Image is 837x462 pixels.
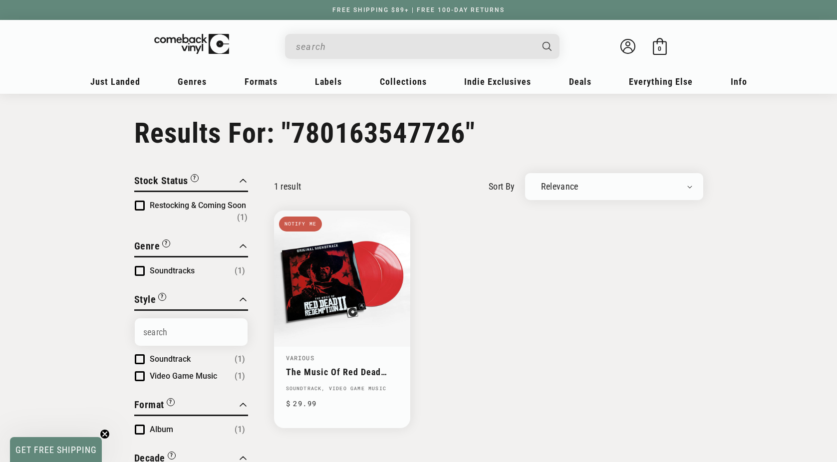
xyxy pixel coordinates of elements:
[315,76,342,87] span: Labels
[134,238,171,256] button: Filter by Genre
[150,371,217,381] span: Video Game Music
[629,76,693,87] span: Everything Else
[296,36,533,57] input: search
[150,354,191,364] span: Soundtrack
[731,76,747,87] span: Info
[235,265,245,277] span: Number of products: (1)
[569,76,591,87] span: Deals
[90,76,140,87] span: Just Landed
[658,45,661,52] span: 0
[534,34,560,59] button: Search
[100,429,110,439] button: Close teaser
[15,445,97,455] span: GET FREE SHIPPING
[237,212,248,224] span: Number of products: (1)
[235,424,245,436] span: Number of products: (1)
[134,292,167,309] button: Filter by Style
[235,370,245,382] span: Number of products: (1)
[380,76,427,87] span: Collections
[464,76,531,87] span: Indie Exclusives
[134,240,160,252] span: Genre
[322,6,515,13] a: FREE SHIPPING $89+ | FREE 100-DAY RETURNS
[134,117,703,150] h1: Results For: "780163547726"
[285,34,559,59] div: Search
[286,354,314,362] a: Various
[134,173,199,191] button: Filter by Stock Status
[274,181,301,192] p: 1 result
[134,293,156,305] span: Style
[235,353,245,365] span: Number of products: (1)
[150,425,173,434] span: Album
[150,266,195,275] span: Soundtracks
[286,367,398,377] a: The Music Of Red Dead Redemption II (Original Soundtrack)
[245,76,278,87] span: Formats
[10,437,102,462] div: GET FREE SHIPPINGClose teaser
[489,180,515,193] label: sort by
[178,76,207,87] span: Genres
[150,201,246,210] span: Restocking & Coming Soon
[134,397,175,415] button: Filter by Format
[134,175,188,187] span: Stock Status
[135,318,248,346] input: Search Options
[134,399,164,411] span: Format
